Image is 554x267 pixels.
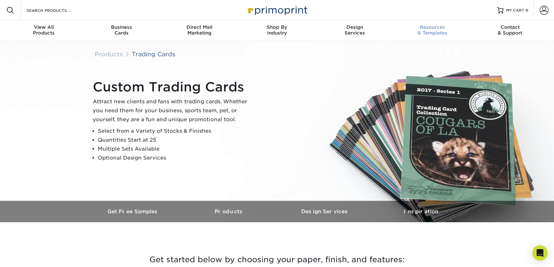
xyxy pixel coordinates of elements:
[98,136,253,145] li: Quantities Start at 25
[161,24,238,30] span: Direct Mail
[393,20,471,41] a: Resources& Templates
[526,8,528,12] span: 0
[5,24,83,30] span: View All
[471,24,549,30] span: Contact
[26,6,88,14] input: SEARCH PRODUCTS.....
[277,201,373,222] a: Design Services
[132,51,175,58] a: Trading Cards
[85,201,181,222] a: Get Free Samples
[316,24,393,36] div: Services
[181,201,277,222] a: Products
[98,153,253,162] li: Optional Design Services
[98,127,253,136] li: Select from a Variety of Stocks & Finishes
[238,24,316,30] span: Shop By
[93,79,253,95] h1: Custom Trading Cards
[373,201,469,222] a: Inspiration
[373,208,469,215] h3: Inspiration
[95,51,123,58] a: Products
[238,20,316,41] a: Shop ByIndustry
[83,20,161,41] a: BusinessCards
[98,145,253,153] li: Multiple Sets Available
[83,24,161,36] div: Cards
[85,208,181,215] h3: Get Free Samples
[83,24,161,30] span: Business
[238,24,316,36] div: Industry
[161,20,238,41] a: Direct MailMarketing
[161,24,238,36] div: Marketing
[5,20,83,41] a: View AllProducts
[245,3,309,17] img: Primoprint
[181,208,277,215] h3: Products
[5,24,83,36] div: Products
[277,208,373,215] h3: Design Services
[316,24,393,30] span: Design
[393,24,471,36] div: & Templates
[506,8,524,13] span: MY CART
[316,20,393,41] a: DesignServices
[93,97,253,124] p: Attract new clients and fans with trading cards. Whether you need them for your business, sports ...
[471,24,549,36] div: & Support
[532,245,548,261] div: Open Intercom Messenger
[393,24,471,30] span: Resources
[471,20,549,41] a: Contact& Support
